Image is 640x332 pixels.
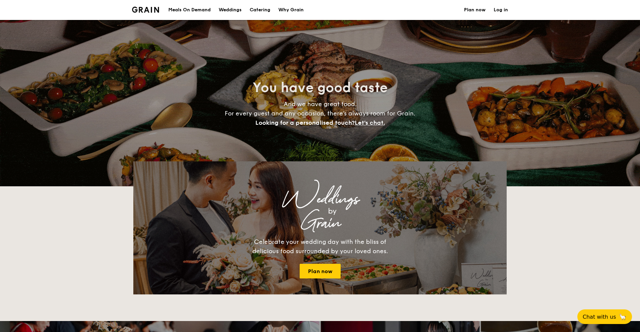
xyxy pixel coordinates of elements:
span: Chat with us [583,314,616,320]
img: Grain [132,7,159,13]
a: Logotype [132,7,159,13]
div: Loading menus magically... [133,155,507,161]
div: Celebrate your wedding day with the bliss of delicious food surrounded by your loved ones. [245,237,395,256]
div: Grain [192,217,448,229]
div: by [217,205,448,217]
a: Plan now [300,264,341,278]
div: Weddings [192,193,448,205]
span: Let's chat. [355,119,385,126]
button: Chat with us🦙 [577,309,632,324]
span: 🦙 [619,313,627,321]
